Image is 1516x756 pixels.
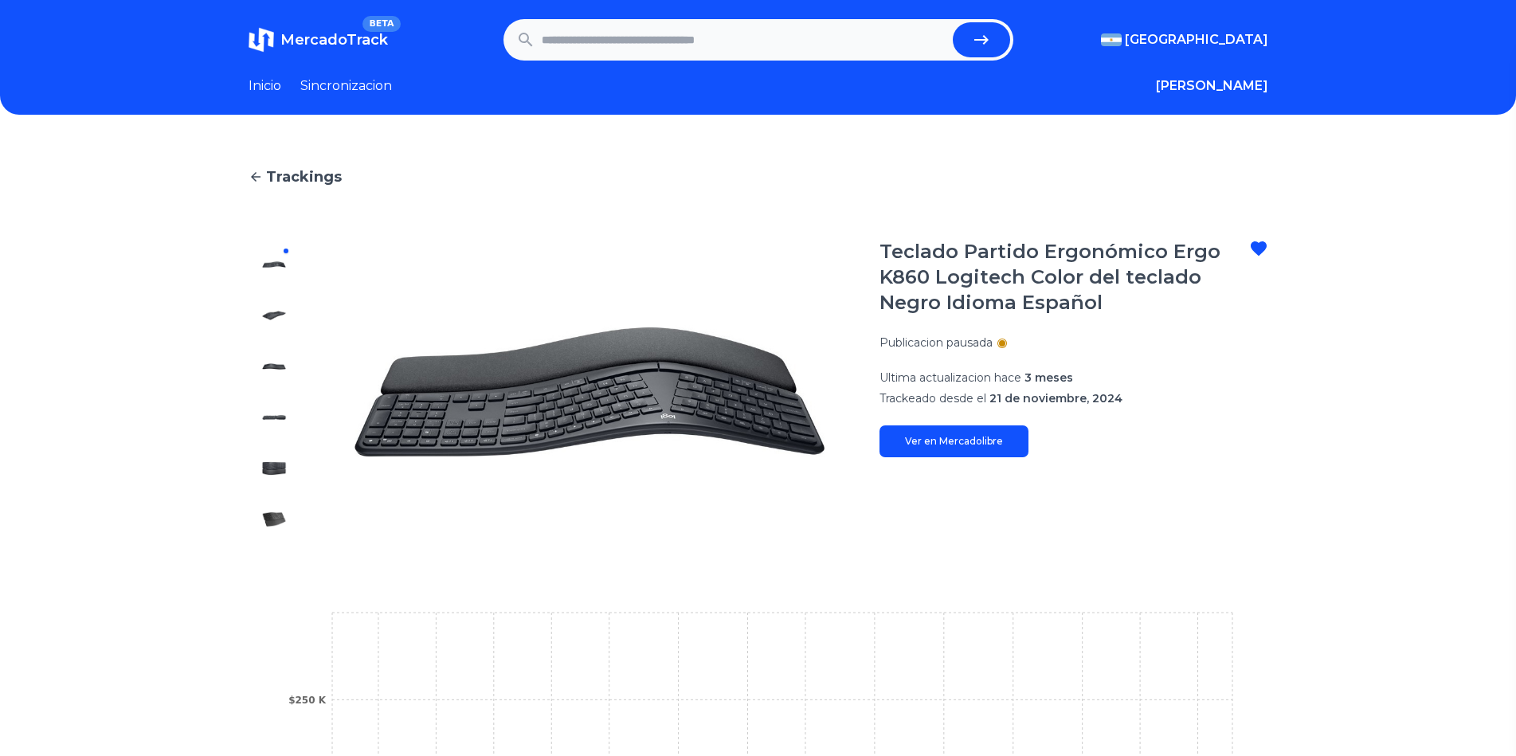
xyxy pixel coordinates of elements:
[249,27,388,53] a: MercadoTrackBETA
[879,370,1021,385] span: Ultima actualizacion hace
[249,166,1268,188] a: Trackings
[261,303,287,328] img: Teclado Partido Ergonómico Ergo K860 Logitech Color del teclado Negro Idioma Español
[300,76,392,96] a: Sincronizacion
[1156,76,1268,96] button: [PERSON_NAME]
[261,354,287,379] img: Teclado Partido Ergonómico Ergo K860 Logitech Color del teclado Negro Idioma Español
[249,27,274,53] img: MercadoTrack
[331,239,848,545] img: Teclado Partido Ergonómico Ergo K860 Logitech Color del teclado Negro Idioma Español
[879,391,986,405] span: Trackeado desde el
[362,16,400,32] span: BETA
[879,425,1028,457] a: Ver en Mercadolibre
[879,335,993,351] p: Publicacion pausada
[261,252,287,277] img: Teclado Partido Ergonómico Ergo K860 Logitech Color del teclado Negro Idioma Español
[261,456,287,481] img: Teclado Partido Ergonómico Ergo K860 Logitech Color del teclado Negro Idioma Español
[261,405,287,430] img: Teclado Partido Ergonómico Ergo K860 Logitech Color del teclado Negro Idioma Español
[1101,33,1122,46] img: Argentina
[1101,30,1268,49] button: [GEOGRAPHIC_DATA]
[249,76,281,96] a: Inicio
[261,507,287,532] img: Teclado Partido Ergonómico Ergo K860 Logitech Color del teclado Negro Idioma Español
[280,31,388,49] span: MercadoTrack
[1024,370,1073,385] span: 3 meses
[288,695,327,706] tspan: $250 K
[266,166,342,188] span: Trackings
[879,239,1249,315] h1: Teclado Partido Ergonómico Ergo K860 Logitech Color del teclado Negro Idioma Español
[1125,30,1268,49] span: [GEOGRAPHIC_DATA]
[989,391,1122,405] span: 21 de noviembre, 2024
